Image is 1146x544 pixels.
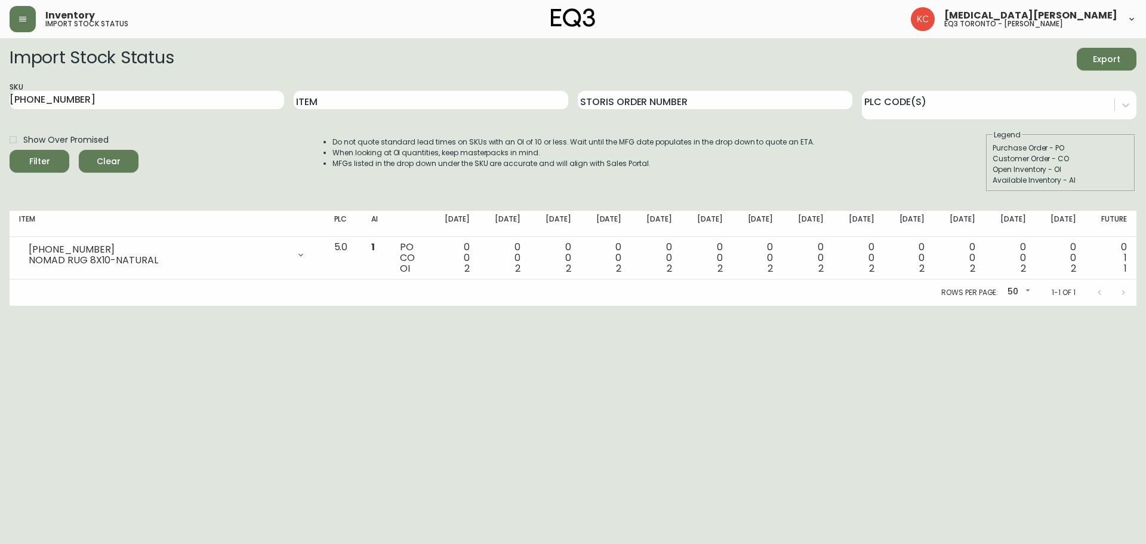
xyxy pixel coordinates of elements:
[429,211,480,237] th: [DATE]
[667,262,672,275] span: 2
[10,150,69,173] button: Filter
[1124,262,1127,275] span: 1
[1045,242,1077,274] div: 0 0
[691,242,723,274] div: 0 0
[464,262,470,275] span: 2
[894,242,925,274] div: 0 0
[332,158,815,169] li: MFGs listed in the drop down under the SKU are accurate and will align with Sales Portal.
[985,211,1036,237] th: [DATE]
[944,20,1063,27] h5: eq3 toronto - [PERSON_NAME]
[1003,282,1033,302] div: 50
[869,262,874,275] span: 2
[944,11,1117,20] span: [MEDICAL_DATA][PERSON_NAME]
[540,242,571,274] div: 0 0
[792,242,824,274] div: 0 0
[489,242,520,274] div: 0 0
[332,137,815,147] li: Do not quote standard lead times on SKUs with an OI of 10 or less. Wait until the MFG date popula...
[45,20,128,27] h5: import stock status
[10,48,174,70] h2: Import Stock Status
[818,262,824,275] span: 2
[1077,48,1136,70] button: Export
[1071,262,1076,275] span: 2
[10,211,325,237] th: Item
[29,255,289,266] div: NOMAD RUG 8X10-NATURAL
[993,153,1129,164] div: Customer Order - CO
[29,154,50,169] div: Filter
[325,237,362,279] td: 5.0
[768,262,773,275] span: 2
[515,262,520,275] span: 2
[1086,211,1136,237] th: Future
[88,154,129,169] span: Clear
[944,242,975,274] div: 0 0
[682,211,732,237] th: [DATE]
[439,242,470,274] div: 0 0
[479,211,530,237] th: [DATE]
[23,134,109,146] span: Show Over Promised
[742,242,774,274] div: 0 0
[400,262,410,275] span: OI
[590,242,622,274] div: 0 0
[332,147,815,158] li: When looking at OI quantities, keep masterpacks in mind.
[993,143,1129,153] div: Purchase Order - PO
[993,175,1129,186] div: Available Inventory - AI
[843,242,874,274] div: 0 0
[1086,52,1127,67] span: Export
[19,242,315,268] div: [PHONE_NUMBER]NOMAD RUG 8X10-NATURAL
[79,150,138,173] button: Clear
[371,240,375,254] span: 1
[934,211,985,237] th: [DATE]
[581,211,631,237] th: [DATE]
[29,244,289,255] div: [PHONE_NUMBER]
[530,211,581,237] th: [DATE]
[1095,242,1127,274] div: 0 1
[717,262,723,275] span: 2
[732,211,783,237] th: [DATE]
[45,11,95,20] span: Inventory
[640,242,672,274] div: 0 0
[911,7,935,31] img: 6487344ffbf0e7f3b216948508909409
[362,211,391,237] th: AI
[631,211,682,237] th: [DATE]
[833,211,884,237] th: [DATE]
[884,211,935,237] th: [DATE]
[941,287,998,298] p: Rows per page:
[551,8,595,27] img: logo
[325,211,362,237] th: PLC
[616,262,621,275] span: 2
[970,262,975,275] span: 2
[1021,262,1026,275] span: 2
[783,211,833,237] th: [DATE]
[919,262,925,275] span: 2
[993,164,1129,175] div: Open Inventory - OI
[994,242,1026,274] div: 0 0
[1052,287,1076,298] p: 1-1 of 1
[993,130,1022,140] legend: Legend
[566,262,571,275] span: 2
[1036,211,1086,237] th: [DATE]
[400,242,419,274] div: PO CO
